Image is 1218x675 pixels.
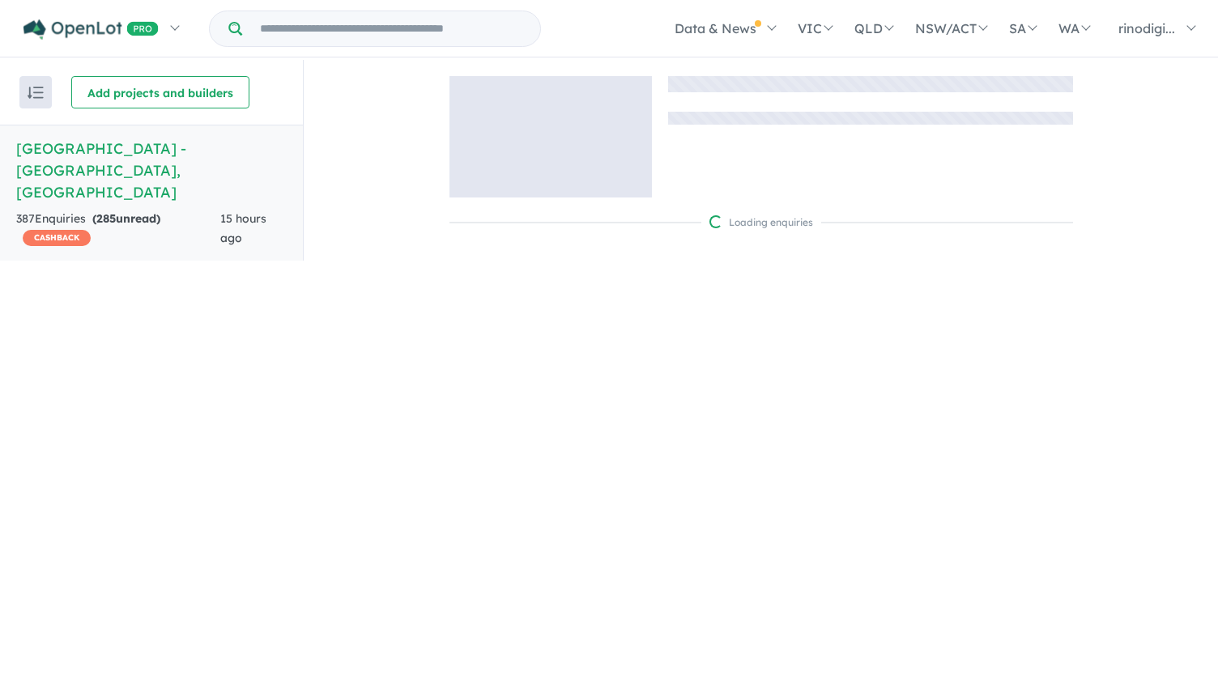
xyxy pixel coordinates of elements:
img: Openlot PRO Logo White [23,19,159,40]
button: Add projects and builders [71,76,249,108]
div: 387 Enquir ies [16,210,220,248]
span: 285 [96,211,116,226]
span: 15 hours ago [220,211,266,245]
span: CASHBACK [23,230,91,246]
strong: ( unread) [92,211,160,226]
input: Try estate name, suburb, builder or developer [245,11,537,46]
span: rinodigi... [1118,20,1175,36]
h5: [GEOGRAPHIC_DATA] - [GEOGRAPHIC_DATA] , [GEOGRAPHIC_DATA] [16,138,287,203]
div: Loading enquiries [709,214,813,231]
img: sort.svg [28,87,44,99]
